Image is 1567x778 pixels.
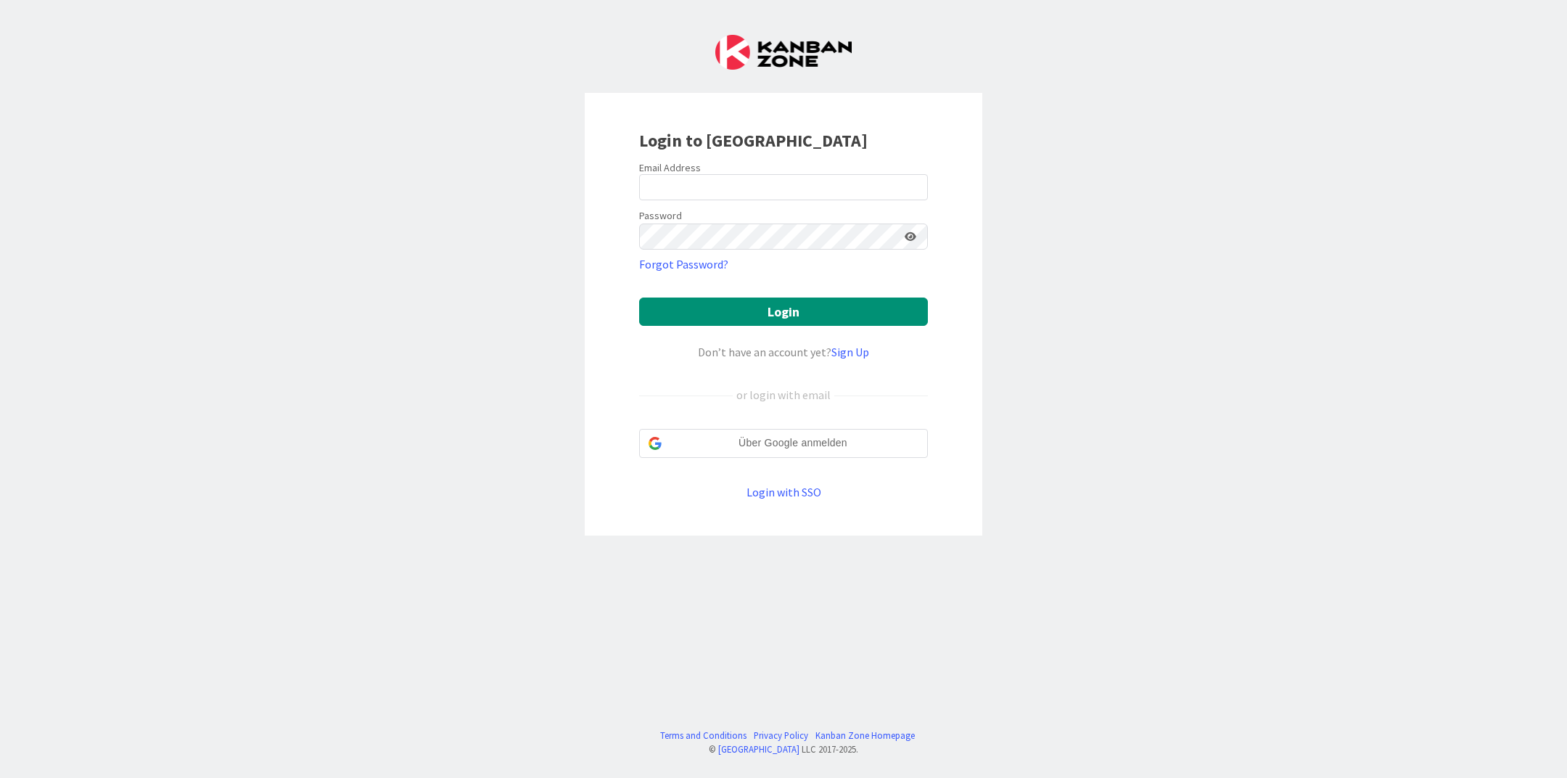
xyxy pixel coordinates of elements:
b: Login to [GEOGRAPHIC_DATA] [639,129,868,152]
button: Login [639,298,928,326]
a: Sign Up [831,345,869,359]
div: © LLC 2017- 2025 . [653,742,915,756]
a: Privacy Policy [754,729,808,742]
a: Login with SSO [747,485,821,499]
a: Terms and Conditions [660,729,747,742]
label: Email Address [639,161,701,174]
span: Über Google anmelden [667,435,918,451]
a: Forgot Password? [639,255,728,273]
a: Kanban Zone Homepage [815,729,915,742]
div: or login with email [733,386,834,404]
div: Don’t have an account yet? [639,343,928,361]
div: Über Google anmelden [639,429,928,458]
label: Password [639,208,682,224]
a: [GEOGRAPHIC_DATA] [718,743,799,755]
img: Kanban Zone [715,35,852,70]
